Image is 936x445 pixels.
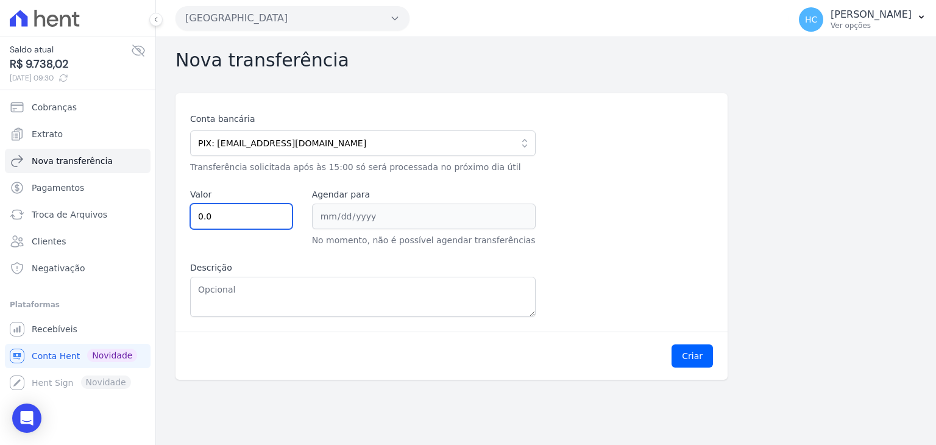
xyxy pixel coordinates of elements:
[672,344,713,368] button: Criar
[87,349,137,362] span: Novidade
[10,73,131,84] span: [DATE] 09:30
[312,234,536,247] p: No momento, não é possível agendar transferências
[5,122,151,146] a: Extrato
[175,6,409,30] button: [GEOGRAPHIC_DATA]
[312,188,536,201] label: Agendar para
[831,21,912,30] p: Ver opções
[190,113,536,126] label: Conta bancária
[5,344,151,368] a: Conta Hent Novidade
[12,404,41,433] div: Open Intercom Messenger
[32,350,80,362] span: Conta Hent
[5,317,151,341] a: Recebíveis
[32,262,85,274] span: Negativação
[10,56,131,73] span: R$ 9.738,02
[5,202,151,227] a: Troca de Arquivos
[5,229,151,254] a: Clientes
[32,323,77,335] span: Recebíveis
[5,149,151,173] a: Nova transferência
[32,101,77,113] span: Cobranças
[5,95,151,119] a: Cobranças
[190,188,292,201] label: Valor
[32,235,66,247] span: Clientes
[831,9,912,21] p: [PERSON_NAME]
[32,128,63,140] span: Extrato
[5,256,151,280] a: Negativação
[789,2,936,37] button: HC [PERSON_NAME] Ver opções
[32,182,84,194] span: Pagamentos
[5,176,151,200] a: Pagamentos
[32,208,107,221] span: Troca de Arquivos
[32,155,113,167] span: Nova transferência
[190,262,536,274] label: Descrição
[10,95,146,395] nav: Sidebar
[190,161,536,174] p: Transferência solicitada após às 15:00 só será processada no próximo dia útil
[175,49,916,71] h2: Nova transferência
[10,297,146,312] div: Plataformas
[10,43,131,56] span: Saldo atual
[805,15,817,24] span: HC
